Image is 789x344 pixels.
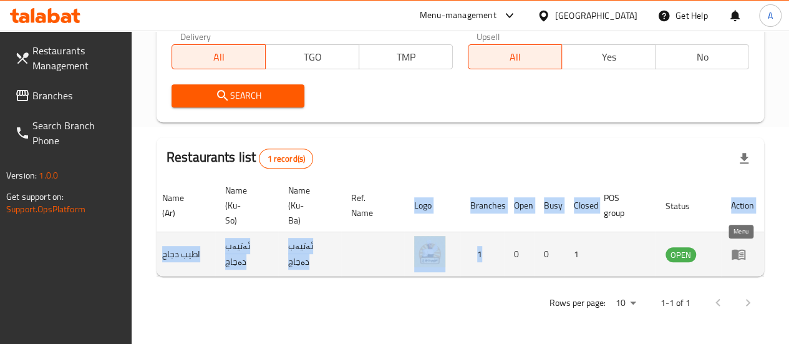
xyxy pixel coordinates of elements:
[259,149,313,169] div: Total records count
[564,179,594,232] th: Closed
[468,44,562,69] button: All
[265,44,359,69] button: TGO
[32,118,122,148] span: Search Branch Phone
[6,189,64,205] span: Get support on:
[404,179,460,232] th: Logo
[364,48,448,66] span: TMP
[561,44,656,69] button: Yes
[655,44,749,69] button: No
[567,48,651,66] span: Yes
[555,9,637,22] div: [GEOGRAPHIC_DATA]
[5,81,132,111] a: Branches
[534,232,564,277] td: 0
[177,48,261,66] span: All
[225,183,263,228] span: Name (Ku-So)
[604,190,641,220] span: POS group
[477,32,500,41] label: Upsell
[259,153,312,165] span: 1 record(s)
[661,48,744,66] span: No
[32,88,122,103] span: Branches
[182,88,295,104] span: Search
[666,247,696,262] div: OPEN
[721,179,764,232] th: Action
[167,148,313,169] h2: Restaurants list
[768,9,773,22] span: A
[729,144,759,174] div: Export file
[611,294,641,313] div: Rows per page:
[39,167,58,184] span: 1.0.0
[152,232,215,277] td: اطيب دجاج
[6,167,37,184] span: Version:
[180,32,211,41] label: Delivery
[32,43,122,73] span: Restaurants Management
[5,36,132,81] a: Restaurants Management
[162,190,200,220] span: Name (Ar)
[460,179,504,232] th: Branches
[534,179,564,232] th: Busy
[666,199,706,214] span: Status
[172,44,266,69] button: All
[5,111,132,155] a: Search Branch Phone
[278,232,341,277] td: ئەتیەب دەجاج
[414,236,445,267] img: Atyab Dejaj
[351,190,389,220] span: Ref. Name
[504,179,534,232] th: Open
[661,295,690,311] p: 1-1 of 1
[473,48,557,66] span: All
[460,232,504,277] td: 1
[504,232,534,277] td: 0
[172,84,305,107] button: Search
[288,183,326,228] span: Name (Ku-Ba)
[666,248,696,262] span: OPEN
[420,8,496,23] div: Menu-management
[549,295,606,311] p: Rows per page:
[564,232,594,277] td: 1
[34,179,764,277] table: enhanced table
[271,48,354,66] span: TGO
[359,44,453,69] button: TMP
[6,201,85,217] a: Support.OpsPlatform
[215,232,278,277] td: ئەتیەب دەجاج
